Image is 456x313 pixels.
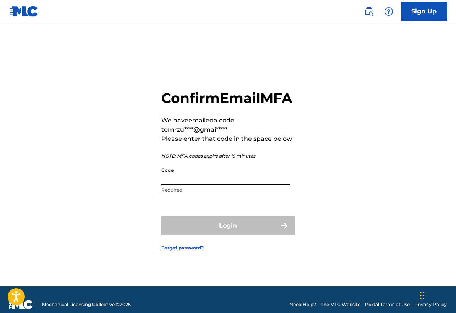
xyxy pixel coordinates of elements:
[161,187,290,194] p: Required
[161,245,204,251] a: Forgot password?
[161,134,295,143] p: Please enter that code in the space below
[365,301,410,308] a: Portal Terms of Use
[161,153,295,160] p: NOTE: MFA codes expire after 15 minutes
[9,6,39,17] img: MLC Logo
[381,4,396,19] div: Help
[161,90,295,107] h2: Confirm Email MFA
[42,301,131,308] span: Mechanical Licensing Collective © 2025
[401,2,447,21] a: Sign Up
[414,301,447,308] a: Privacy Policy
[384,7,393,16] img: help
[361,4,376,19] a: Public Search
[420,284,425,307] div: Drag
[321,301,360,308] a: The MLC Website
[289,301,316,308] a: Need Help?
[418,276,456,313] iframe: Chat Widget
[364,7,373,16] img: search
[9,300,33,309] img: logo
